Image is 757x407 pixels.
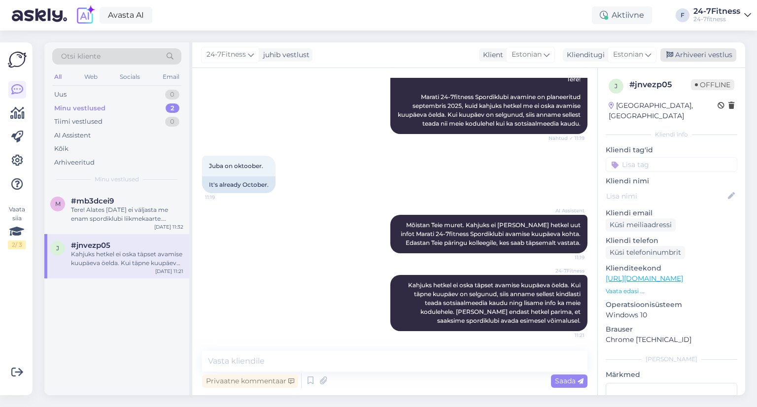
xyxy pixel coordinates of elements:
div: 2 [166,103,179,113]
a: [URL][DOMAIN_NAME] [606,274,683,283]
div: Tere! Alates [DATE] ei väljasta me enam spordiklubi liikmekaarte. Spordiklubisse saate siseneda m... [71,205,183,223]
span: m [55,200,61,207]
span: Nähtud ✓ 11:19 [548,135,585,142]
div: Küsi telefoninumbrit [606,246,685,259]
div: Tiimi vestlused [54,117,103,127]
div: 24-7Fitness [693,7,740,15]
div: [DATE] 11:32 [154,223,183,231]
p: Operatsioonisüsteem [606,300,737,310]
span: #jnvezp05 [71,241,110,250]
span: Estonian [512,49,542,60]
div: AI Assistent [54,131,91,140]
div: Arhiveeri vestlus [660,48,736,62]
div: 0 [165,117,179,127]
div: # jnvezp05 [629,79,691,91]
div: Minu vestlused [54,103,105,113]
div: Kõik [54,144,69,154]
span: 11:19 [548,254,585,261]
div: 2 / 3 [8,240,26,249]
span: j [56,244,59,252]
span: AI Assistent [548,207,585,214]
div: Socials [118,70,142,83]
input: Lisa nimi [606,191,726,202]
span: Minu vestlused [95,175,139,184]
span: 11:19 [205,194,242,201]
span: Offline [691,79,734,90]
span: Estonian [613,49,643,60]
img: Askly Logo [8,50,27,69]
a: 24-7Fitness24-7fitness [693,7,751,23]
div: juhib vestlust [259,50,310,60]
div: 24-7fitness [693,15,740,23]
div: Klient [479,50,503,60]
div: Email [161,70,181,83]
span: Saada [555,376,584,385]
span: 11:21 [548,332,585,339]
span: Mõistan Teie muret. Kahjuks ei [PERSON_NAME] hetkel uut infot Marati 24-7fitness Spordiklubi avam... [401,221,582,246]
span: j [615,82,618,90]
span: 24-7Fitness [548,267,585,274]
a: Avasta AI [100,7,152,24]
div: 0 [165,90,179,100]
div: Kahjuks hetkel ei oska täpset avamise kuupäeva öelda. Kui täpne kuupäev on selgunud, siis anname ... [71,250,183,268]
div: It's already October. [202,176,275,193]
div: Klienditugi [563,50,605,60]
div: [GEOGRAPHIC_DATA], [GEOGRAPHIC_DATA] [609,101,718,121]
div: Privaatne kommentaar [202,374,298,388]
div: All [52,70,64,83]
span: Kahjuks hetkel ei oska täpset avamise kuupäeva öelda. Kui täpne kuupäev on selgunud, siis anname ... [408,281,582,324]
div: Vaata siia [8,205,26,249]
div: Uus [54,90,67,100]
div: [DATE] 11:21 [155,268,183,275]
span: Juba on oktoober. [209,162,263,170]
p: Märkmed [606,370,737,380]
p: Kliendi nimi [606,176,737,186]
div: Arhiveeritud [54,158,95,168]
div: Küsi meiliaadressi [606,218,676,232]
input: Lisa tag [606,157,737,172]
div: F [676,8,689,22]
p: Brauser [606,324,737,335]
p: Windows 10 [606,310,737,320]
div: Web [82,70,100,83]
div: Kliendi info [606,130,737,139]
p: Kliendi email [606,208,737,218]
p: Vaata edasi ... [606,287,737,296]
div: [PERSON_NAME] [606,355,737,364]
span: Otsi kliente [61,51,101,62]
div: Aktiivne [592,6,652,24]
span: #mb3dcei9 [71,197,114,205]
p: Chrome [TECHNICAL_ID] [606,335,737,345]
p: Kliendi telefon [606,236,737,246]
span: 24-7Fitness [206,49,246,60]
p: Kliendi tag'id [606,145,737,155]
p: Klienditeekond [606,263,737,273]
img: explore-ai [75,5,96,26]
